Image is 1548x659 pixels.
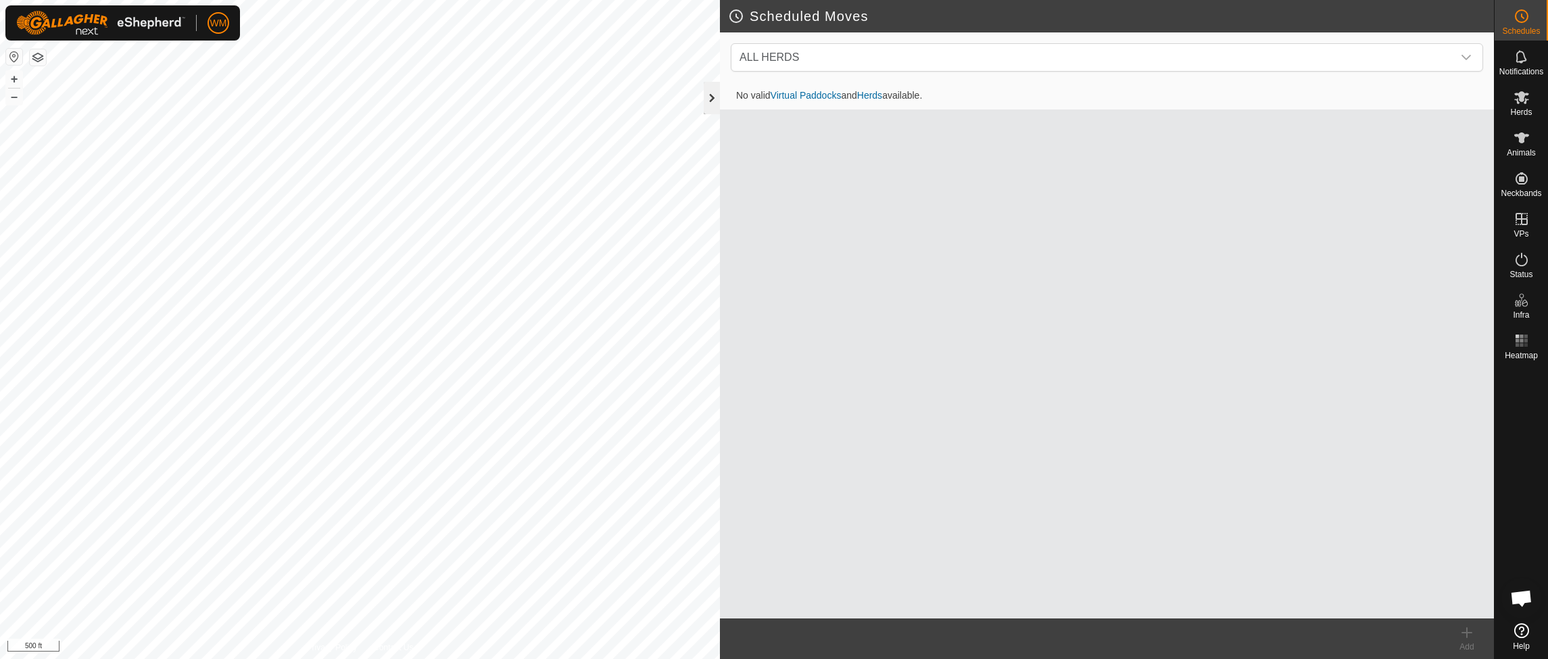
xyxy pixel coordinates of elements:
[1513,311,1529,319] span: Infra
[16,11,185,35] img: Gallagher Logo
[373,641,413,654] a: Contact Us
[1510,108,1532,116] span: Herds
[1513,642,1530,650] span: Help
[1507,149,1536,157] span: Animals
[6,71,22,87] button: +
[1502,27,1540,35] span: Schedules
[771,90,842,101] a: Virtual Paddocks
[210,16,227,30] span: WM
[1501,189,1541,197] span: Neckbands
[1440,641,1494,653] div: Add
[306,641,357,654] a: Privacy Policy
[1499,68,1543,76] span: Notifications
[6,49,22,65] button: Reset Map
[30,49,46,66] button: Map Layers
[725,90,933,101] span: No valid and available.
[1505,351,1538,360] span: Heatmap
[1495,618,1548,656] a: Help
[1509,270,1532,278] span: Status
[734,44,1453,71] span: ALL HERDS
[1514,230,1528,238] span: VPs
[1453,44,1480,71] div: dropdown trigger
[6,89,22,105] button: –
[857,90,882,101] a: Herds
[728,8,1494,24] h2: Scheduled Moves
[740,51,799,63] span: ALL HERDS
[1501,578,1542,618] div: Open chat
